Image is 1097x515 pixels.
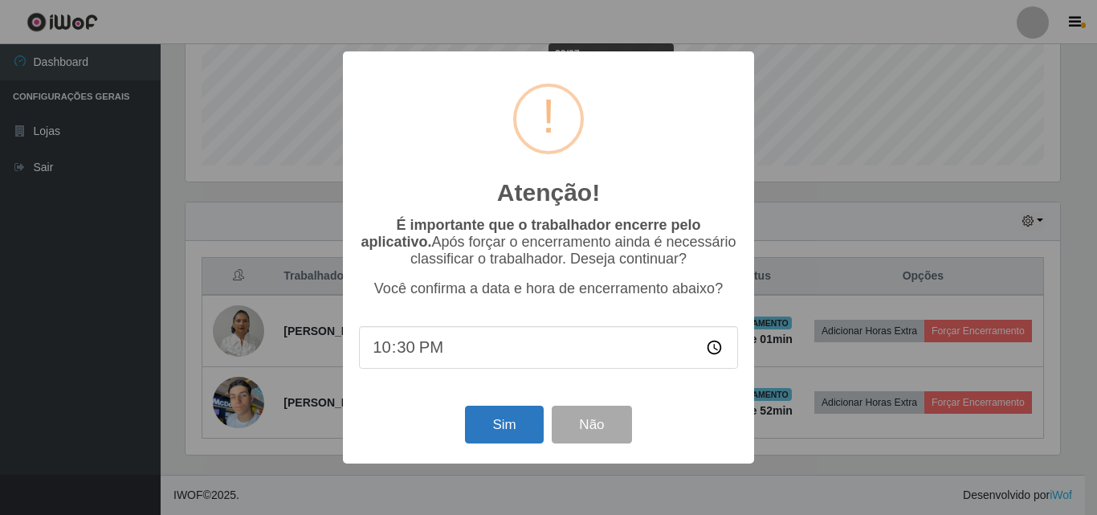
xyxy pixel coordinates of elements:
[359,217,738,268] p: Após forçar o encerramento ainda é necessário classificar o trabalhador. Deseja continuar?
[359,280,738,297] p: Você confirma a data e hora de encerramento abaixo?
[361,217,700,250] b: É importante que o trabalhador encerre pelo aplicativo.
[552,406,631,443] button: Não
[465,406,543,443] button: Sim
[497,178,600,207] h2: Atenção!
